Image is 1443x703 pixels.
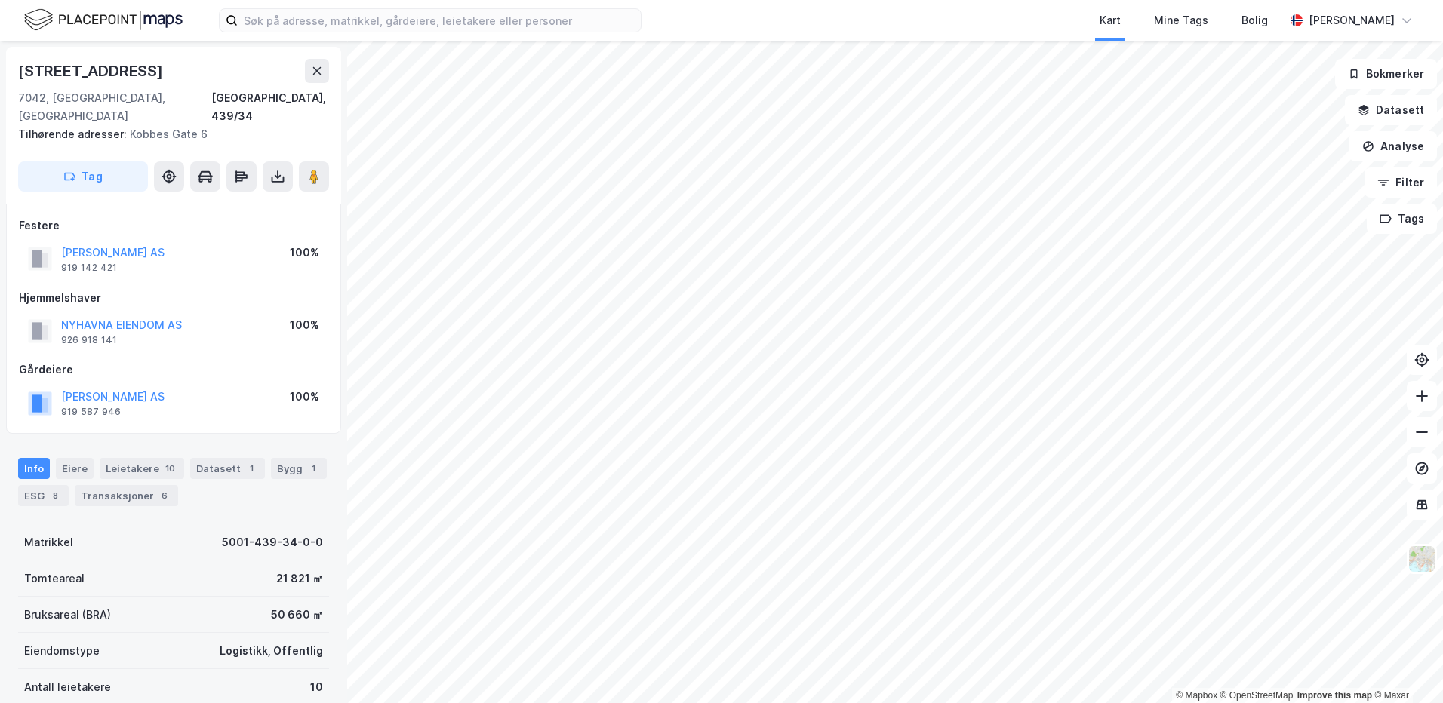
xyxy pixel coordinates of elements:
[290,388,319,406] div: 100%
[19,361,328,379] div: Gårdeiere
[19,216,328,235] div: Festere
[271,458,327,479] div: Bygg
[24,642,100,660] div: Eiendomstype
[1368,631,1443,703] iframe: Chat Widget
[222,533,323,551] div: 5001-439-34-0-0
[18,161,148,192] button: Tag
[24,7,183,33] img: logo.f888ab2527a4732fd821a326f86c7f29.svg
[61,334,117,346] div: 926 918 141
[162,461,178,476] div: 10
[157,488,172,503] div: 6
[18,458,50,479] div: Info
[220,642,323,660] div: Logistikk, Offentlig
[290,244,319,262] div: 100%
[1154,11,1208,29] div: Mine Tags
[211,89,329,125] div: [GEOGRAPHIC_DATA], 439/34
[1349,131,1437,161] button: Analyse
[18,127,130,140] span: Tilhørende adresser:
[1309,11,1395,29] div: [PERSON_NAME]
[190,458,265,479] div: Datasett
[1297,690,1372,701] a: Improve this map
[75,485,178,506] div: Transaksjoner
[1220,690,1294,701] a: OpenStreetMap
[18,485,69,506] div: ESG
[61,262,117,274] div: 919 142 421
[271,606,323,624] div: 50 660 ㎡
[18,89,211,125] div: 7042, [GEOGRAPHIC_DATA], [GEOGRAPHIC_DATA]
[24,678,111,696] div: Antall leietakere
[306,461,321,476] div: 1
[290,316,319,334] div: 100%
[276,569,323,588] div: 21 821 ㎡
[100,458,184,479] div: Leietakere
[1365,167,1437,198] button: Filter
[61,406,121,418] div: 919 587 946
[19,289,328,307] div: Hjemmelshaver
[18,125,317,143] div: Kobbes Gate 6
[1176,690,1217,701] a: Mapbox
[1368,631,1443,703] div: Kontrollprogram for chat
[1335,59,1437,89] button: Bokmerker
[1367,204,1437,234] button: Tags
[1345,95,1437,125] button: Datasett
[18,59,166,83] div: [STREET_ADDRESS]
[24,569,85,588] div: Tomteareal
[1100,11,1121,29] div: Kart
[244,461,259,476] div: 1
[24,606,111,624] div: Bruksareal (BRA)
[238,9,641,32] input: Søk på adresse, matrikkel, gårdeiere, leietakere eller personer
[310,678,323,696] div: 10
[48,488,63,503] div: 8
[56,458,94,479] div: Eiere
[24,533,73,551] div: Matrikkel
[1408,545,1436,573] img: Z
[1241,11,1268,29] div: Bolig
